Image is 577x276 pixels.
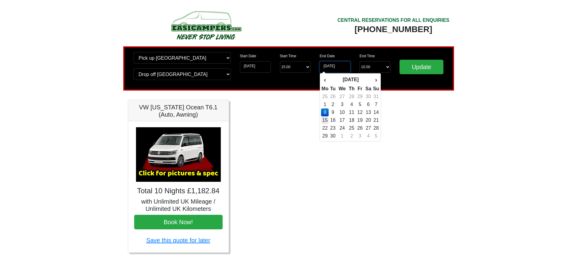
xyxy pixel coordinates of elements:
[373,108,379,116] td: 14
[373,85,379,93] th: Su
[337,17,449,24] div: CENTRAL RESERVATIONS FOR ALL ENQUIRIES
[356,85,364,93] th: Fr
[320,61,350,73] input: Return Date
[321,108,329,116] td: 8
[321,101,329,108] td: 1
[373,124,379,132] td: 28
[321,85,329,93] th: Mo
[364,85,373,93] th: Sa
[337,93,347,101] td: 27
[337,108,347,116] td: 10
[337,101,347,108] td: 3
[321,75,329,85] th: ‹
[373,93,379,101] td: 31
[329,85,337,93] th: Tu
[356,124,364,132] td: 26
[356,116,364,124] td: 19
[280,53,297,59] label: Start Time
[134,215,223,229] button: Book Now!
[329,101,337,108] td: 2
[148,8,264,42] img: campers-checkout-logo.png
[146,237,210,244] a: Save this quote for later
[347,116,356,124] td: 18
[364,93,373,101] td: 30
[337,85,347,93] th: We
[364,132,373,140] td: 4
[337,116,347,124] td: 17
[329,132,337,140] td: 30
[321,116,329,124] td: 15
[364,108,373,116] td: 13
[240,61,271,73] input: Start Date
[347,132,356,140] td: 2
[329,124,337,132] td: 23
[356,101,364,108] td: 5
[337,132,347,140] td: 1
[373,116,379,124] td: 21
[364,124,373,132] td: 27
[347,101,356,108] td: 4
[337,124,347,132] td: 24
[356,93,364,101] td: 29
[321,132,329,140] td: 29
[373,132,379,140] td: 5
[329,93,337,101] td: 26
[347,108,356,116] td: 11
[373,75,379,85] th: ›
[321,93,329,101] td: 25
[400,60,444,74] input: Update
[321,124,329,132] td: 22
[134,187,223,195] h4: Total 10 Nights £1,182.84
[134,104,223,118] h5: VW [US_STATE] Ocean T6.1 (Auto, Awning)
[364,101,373,108] td: 6
[329,116,337,124] td: 16
[360,53,375,59] label: End Time
[347,93,356,101] td: 28
[329,75,373,85] th: [DATE]
[136,127,221,182] img: VW California Ocean T6.1 (Auto, Awning)
[347,124,356,132] td: 25
[320,53,335,59] label: End Date
[347,85,356,93] th: Th
[134,198,223,212] h5: with Unlimited UK Mileage / Unlimited UK Kilometers
[373,101,379,108] td: 7
[240,53,256,59] label: Start Date
[356,132,364,140] td: 3
[329,108,337,116] td: 9
[337,24,449,35] div: [PHONE_NUMBER]
[356,108,364,116] td: 12
[364,116,373,124] td: 20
